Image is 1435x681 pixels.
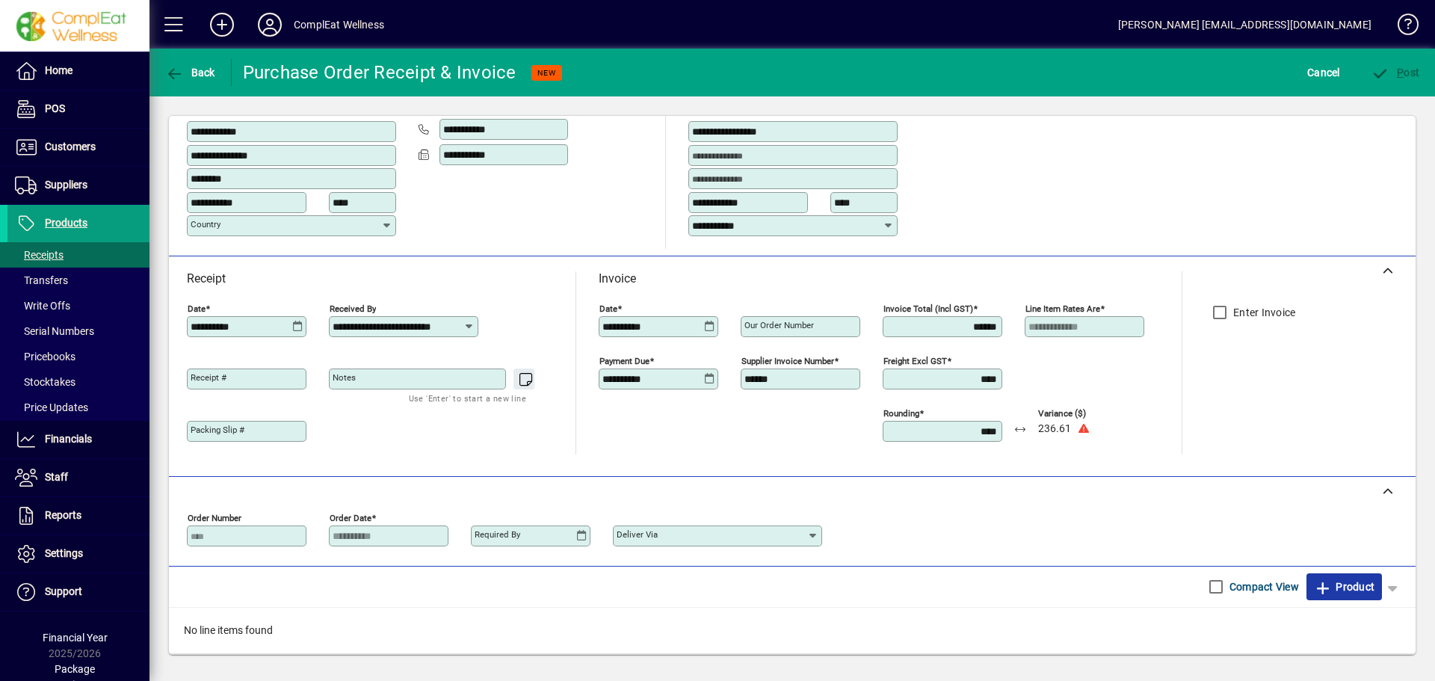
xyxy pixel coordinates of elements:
span: Support [45,585,82,597]
a: Support [7,573,149,611]
button: Post [1368,59,1424,86]
div: Purchase Order Receipt & Invoice [243,61,516,84]
span: Write Offs [15,300,70,312]
div: [PERSON_NAME] [EMAIL_ADDRESS][DOMAIN_NAME] [1118,13,1371,37]
a: Receipts [7,242,149,268]
button: Add [198,11,246,38]
span: Reports [45,509,81,521]
span: Suppliers [45,179,87,191]
span: POS [45,102,65,114]
mat-label: Country [191,219,220,229]
span: Back [165,67,215,78]
label: Enter Invoice [1230,305,1295,320]
span: Package [55,663,95,675]
mat-label: Notes [333,372,356,383]
mat-label: Payment due [599,356,649,366]
span: Pricebooks [15,351,75,363]
label: Compact View [1226,579,1299,594]
app-page-header-button: Back [149,59,232,86]
mat-label: Date [599,303,617,314]
a: Home [7,52,149,90]
mat-hint: Use 'Enter' to start a new line [409,389,526,407]
span: Customers [45,141,96,152]
mat-label: Required by [475,529,520,540]
a: Write Offs [7,293,149,318]
mat-label: Supplier invoice number [741,356,834,366]
div: ComplEat Wellness [294,13,384,37]
button: Product [1306,573,1382,600]
span: Transfers [15,274,68,286]
a: Settings [7,535,149,573]
button: Cancel [1303,59,1344,86]
span: Product [1314,575,1374,599]
button: Profile [246,11,294,38]
button: Back [161,59,219,86]
span: Staff [45,471,68,483]
span: Serial Numbers [15,325,94,337]
mat-label: Deliver via [617,529,658,540]
span: Receipts [15,249,64,261]
mat-label: Rounding [883,408,919,419]
a: Suppliers [7,167,149,204]
mat-label: Freight excl GST [883,356,947,366]
span: Cancel [1307,61,1340,84]
a: Price Updates [7,395,149,420]
a: Serial Numbers [7,318,149,344]
mat-label: Packing Slip # [191,425,244,435]
span: Financials [45,433,92,445]
mat-label: Received by [330,303,376,314]
a: Reports [7,497,149,534]
span: Variance ($) [1038,409,1128,419]
a: Transfers [7,268,149,293]
span: NEW [537,68,556,78]
a: Pricebooks [7,344,149,369]
a: Customers [7,129,149,166]
span: Price Updates [15,401,88,413]
div: No line items found [169,608,1416,653]
mat-label: Line item rates are [1025,303,1100,314]
span: Home [45,64,72,76]
mat-label: Order number [188,513,241,523]
a: Financials [7,421,149,458]
span: Products [45,217,87,229]
span: 236.61 [1038,423,1071,435]
a: Knowledge Base [1386,3,1416,52]
mat-label: Invoice Total (incl GST) [883,303,973,314]
mat-label: Order date [330,513,371,523]
mat-label: Our order number [744,320,814,330]
span: Stocktakes [15,376,75,388]
a: POS [7,90,149,128]
mat-label: Date [188,303,206,314]
mat-label: Receipt # [191,372,226,383]
a: Staff [7,459,149,496]
span: ost [1371,67,1420,78]
span: P [1397,67,1404,78]
a: Stocktakes [7,369,149,395]
span: Settings [45,547,83,559]
span: Financial Year [43,632,108,644]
